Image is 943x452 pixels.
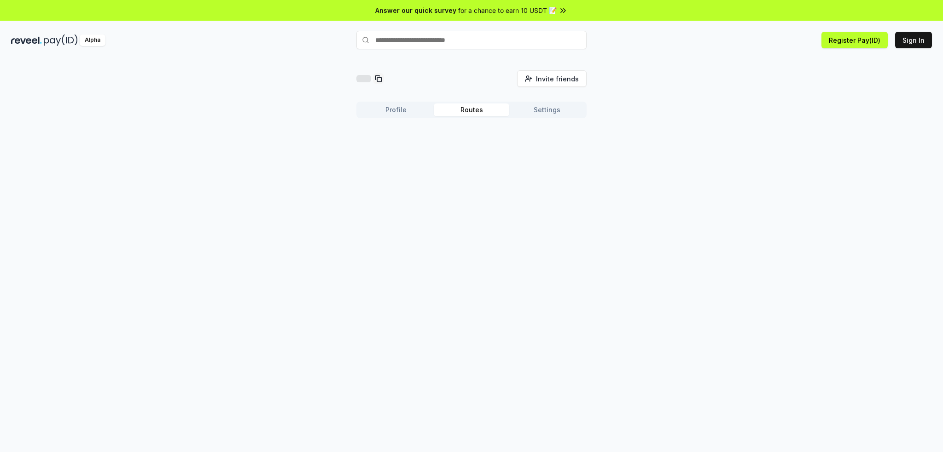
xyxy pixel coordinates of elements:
button: Invite friends [517,70,587,87]
button: Routes [434,103,509,116]
img: pay_id [44,34,78,46]
span: for a chance to earn 10 USDT 📝 [458,6,557,15]
span: Answer our quick survey [375,6,456,15]
img: reveel_dark [11,34,42,46]
button: Profile [358,103,434,116]
button: Sign In [895,32,932,48]
button: Register Pay(ID) [821,32,888,48]
span: Invite friends [536,74,579,84]
div: Alpha [80,34,105,46]
button: Settings [509,103,585,116]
